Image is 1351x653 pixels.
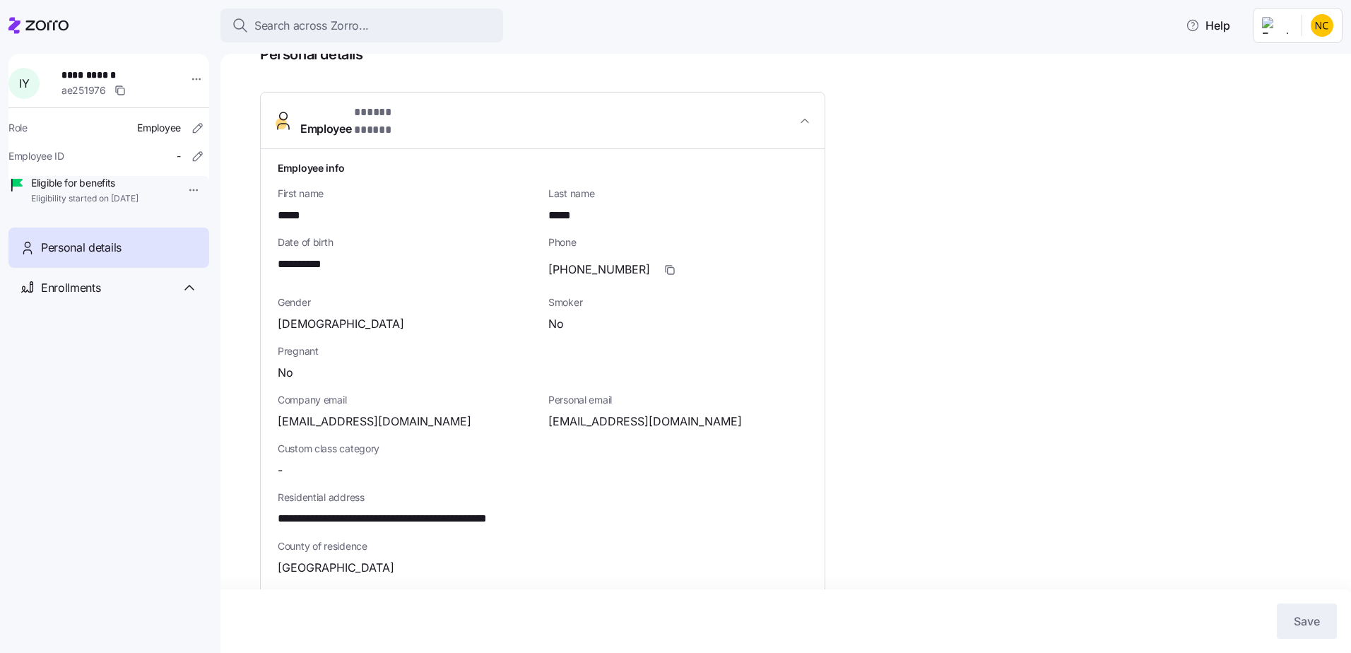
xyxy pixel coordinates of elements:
span: Personal email [548,393,808,407]
span: County of residence [278,539,808,553]
span: ae251976 [61,83,106,98]
img: 4df69aa124fc8a424bc100789b518ae1 [1311,14,1333,37]
img: Employer logo [1262,17,1290,34]
span: [PHONE_NUMBER] [548,261,650,278]
span: Last name [548,187,808,201]
span: - [177,149,181,163]
span: [EMAIL_ADDRESS][DOMAIN_NAME] [548,413,742,430]
span: Eligible for benefits [31,176,138,190]
span: Residential address [278,490,808,505]
span: Personal details [41,239,122,257]
span: Enrollments [41,279,100,297]
span: Smoker [548,295,808,310]
span: Gender [278,295,537,310]
span: No [278,364,293,382]
span: Help [1186,17,1230,34]
span: [DEMOGRAPHIC_DATA] [278,315,404,333]
span: I Y [19,78,29,89]
button: Search across Zorro... [220,8,503,42]
span: First name [278,187,537,201]
span: Custom class category [278,442,537,456]
span: Employee ID [8,149,64,163]
span: [GEOGRAPHIC_DATA] [278,559,394,577]
span: Mailing address [278,588,808,602]
button: Help [1174,11,1241,40]
span: Role [8,121,28,135]
span: Phone [548,235,808,249]
span: Eligibility started on [DATE] [31,193,138,205]
span: [EMAIL_ADDRESS][DOMAIN_NAME] [278,413,471,430]
span: Date of birth [278,235,537,249]
button: Save [1277,604,1337,639]
span: Employee [137,121,181,135]
span: Company email [278,393,537,407]
span: Personal details [260,43,1331,66]
span: Pregnant [278,344,808,358]
span: Save [1294,613,1320,630]
span: - [278,461,283,479]
h1: Employee info [278,160,808,175]
span: Employee [300,104,424,138]
span: No [548,315,564,333]
span: Search across Zorro... [254,17,369,35]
